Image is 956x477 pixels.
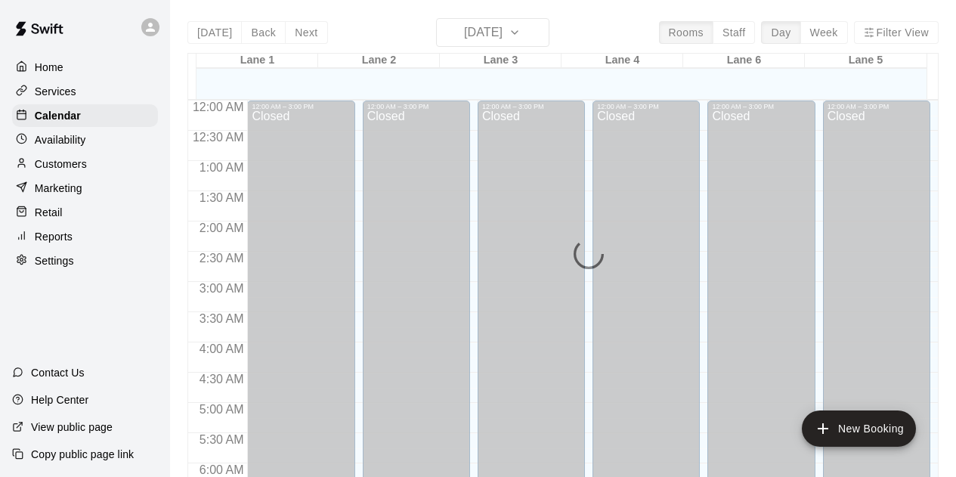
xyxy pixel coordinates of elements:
[31,420,113,435] p: View public page
[31,447,134,462] p: Copy public page link
[196,282,248,295] span: 3:00 AM
[12,177,158,200] a: Marketing
[562,54,683,68] div: Lane 4
[12,225,158,248] a: Reports
[683,54,805,68] div: Lane 6
[196,403,248,416] span: 5:00 AM
[196,373,248,386] span: 4:30 AM
[35,205,63,220] p: Retail
[367,103,466,110] div: 12:00 AM – 3:00 PM
[31,392,88,407] p: Help Center
[482,103,580,110] div: 12:00 AM – 3:00 PM
[35,181,82,196] p: Marketing
[440,54,562,68] div: Lane 3
[196,54,318,68] div: Lane 1
[196,433,248,446] span: 5:30 AM
[31,365,85,380] p: Contact Us
[597,103,695,110] div: 12:00 AM – 3:00 PM
[802,410,916,447] button: add
[196,312,248,325] span: 3:30 AM
[712,103,810,110] div: 12:00 AM – 3:00 PM
[35,156,87,172] p: Customers
[12,80,158,103] a: Services
[12,249,158,272] a: Settings
[252,103,350,110] div: 12:00 AM – 3:00 PM
[189,101,248,113] span: 12:00 AM
[196,221,248,234] span: 2:00 AM
[196,191,248,204] span: 1:30 AM
[35,132,86,147] p: Availability
[12,201,158,224] a: Retail
[35,84,76,99] p: Services
[35,60,63,75] p: Home
[35,253,74,268] p: Settings
[828,103,926,110] div: 12:00 AM – 3:00 PM
[12,153,158,175] a: Customers
[12,56,158,79] a: Home
[196,252,248,265] span: 2:30 AM
[189,131,248,144] span: 12:30 AM
[196,342,248,355] span: 4:00 AM
[805,54,927,68] div: Lane 5
[35,229,73,244] p: Reports
[196,463,248,476] span: 6:00 AM
[12,129,158,151] a: Availability
[196,161,248,174] span: 1:00 AM
[318,54,440,68] div: Lane 2
[12,104,158,127] a: Calendar
[35,108,81,123] p: Calendar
